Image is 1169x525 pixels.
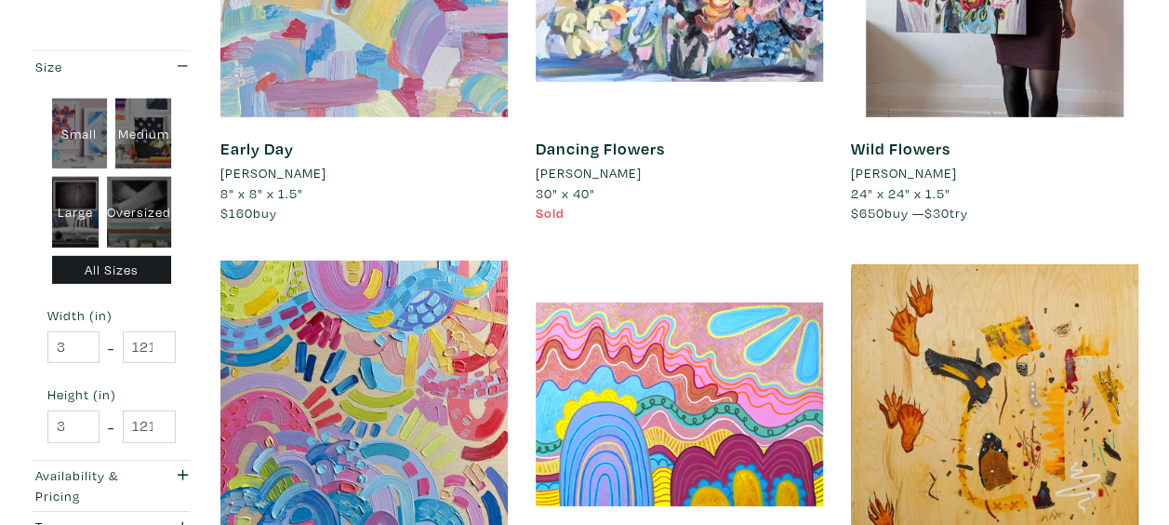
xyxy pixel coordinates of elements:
small: Height (in) [47,388,176,401]
div: Medium [115,99,171,169]
div: Size [35,57,143,77]
a: [PERSON_NAME] [220,163,508,183]
span: 24" x 24" x 1.5" [851,184,950,202]
div: Small [52,99,108,169]
span: $160 [220,204,253,222]
span: Sold [536,204,565,222]
li: [PERSON_NAME] [851,163,957,183]
span: - [108,335,114,360]
span: $30 [924,204,950,222]
a: [PERSON_NAME] [536,163,823,183]
div: Oversized [107,177,171,248]
button: Size [31,51,193,82]
small: Width (in) [47,309,176,322]
span: 8" x 8" x 1.5" [220,184,303,202]
li: [PERSON_NAME] [536,163,642,183]
a: Wild Flowers [851,138,950,159]
a: Early Day [220,138,294,159]
a: Dancing Flowers [536,138,665,159]
div: Large [52,177,100,248]
li: [PERSON_NAME] [220,163,326,183]
span: 30" x 40" [536,184,595,202]
div: All Sizes [52,256,172,285]
span: - [108,414,114,439]
a: [PERSON_NAME] [851,163,1138,183]
span: buy — try [851,204,968,222]
button: Availability & Pricing [31,461,193,511]
span: buy [220,204,277,222]
span: $650 [851,204,884,222]
div: Availability & Pricing [35,465,143,505]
